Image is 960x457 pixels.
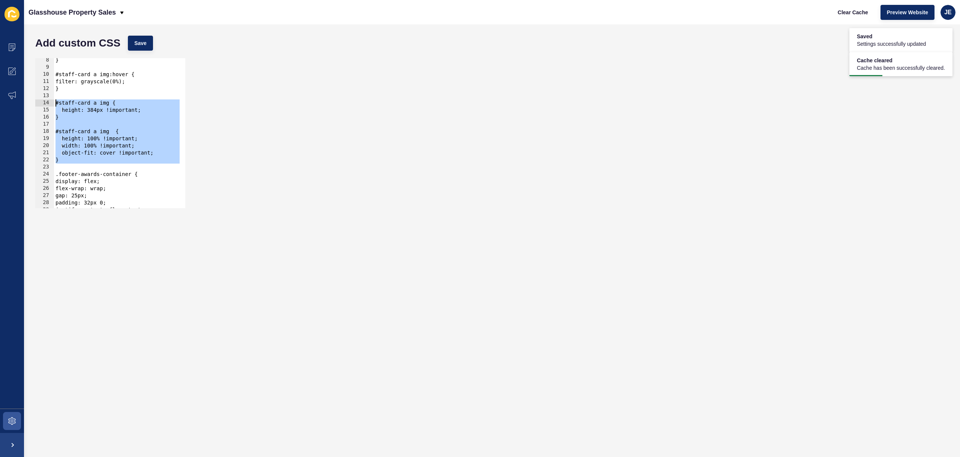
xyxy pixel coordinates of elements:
span: Save [134,39,147,47]
div: 16 [35,114,54,121]
span: Preview Website [887,9,928,16]
div: 25 [35,178,54,185]
div: 14 [35,99,54,107]
div: 24 [35,171,54,178]
button: Clear Cache [831,5,874,20]
h1: Add custom CSS [35,39,120,47]
div: 10 [35,71,54,78]
div: 22 [35,156,54,164]
span: Cache has been successfully cleared. [857,64,945,72]
div: 15 [35,107,54,114]
div: 26 [35,185,54,192]
div: 19 [35,135,54,142]
span: Cache cleared [857,57,945,64]
span: Clear Cache [838,9,868,16]
span: Settings successfully updated [857,40,926,48]
span: JE [944,9,952,16]
div: 13 [35,92,54,99]
div: 18 [35,128,54,135]
button: Preview Website [880,5,934,20]
p: Glasshouse Property Sales [28,3,116,22]
span: Saved [857,33,926,40]
div: 8 [35,57,54,64]
div: 29 [35,206,54,213]
div: 23 [35,164,54,171]
div: 20 [35,142,54,149]
div: 27 [35,192,54,199]
div: 28 [35,199,54,206]
div: 9 [35,64,54,71]
div: 17 [35,121,54,128]
div: 12 [35,85,54,92]
div: 11 [35,78,54,85]
div: 21 [35,149,54,156]
button: Save [128,36,153,51]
